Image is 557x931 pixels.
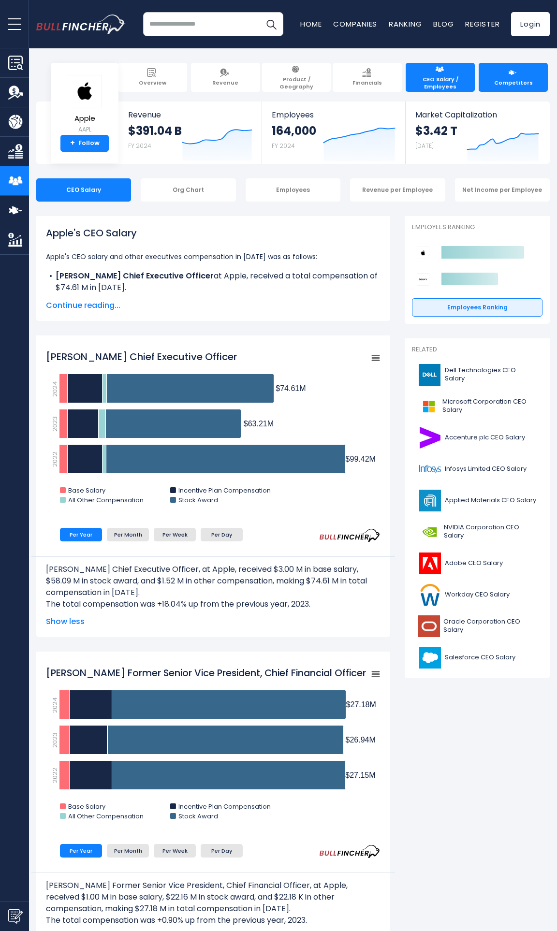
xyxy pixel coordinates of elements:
[46,666,366,680] tspan: [PERSON_NAME] Former Senior Vice President, Chief Financial Officer
[50,416,59,432] text: 2023
[389,19,422,29] a: Ranking
[418,615,440,637] img: ORCL logo
[511,12,550,36] a: Login
[244,420,274,428] tspan: $63.21M
[410,76,470,90] span: CEO Salary / Employees
[68,812,144,821] text: All Other Compensation
[272,142,295,150] small: FY 2024
[412,223,542,232] p: Employees Ranking
[60,844,102,858] li: Per Year
[201,844,243,858] li: Per Day
[445,591,510,599] span: Workday CEO Salary
[36,178,131,202] div: CEO Salary
[139,79,166,86] span: Overview
[212,79,238,86] span: Revenue
[412,393,542,420] a: Microsoft Corporation CEO Salary
[272,110,395,119] span: Employees
[415,123,457,138] strong: $3.42 T
[50,768,59,783] text: 2022
[445,434,525,442] span: Accenture plc CEO Salary
[68,125,102,134] small: AAPL
[417,247,429,259] img: Apple competitors logo
[417,273,429,286] img: Sony Group Corporation competitors logo
[118,63,187,92] a: Overview
[494,79,533,86] span: Competitors
[412,644,542,671] a: Salesforce CEO Salary
[118,102,262,164] a: Revenue $391.04 B FY 2024
[445,366,537,383] span: Dell Technologies CEO Salary
[300,19,322,29] a: Home
[46,915,381,926] p: The total compensation was +0.90% up from the previous year, 2023.
[418,427,442,449] img: ACN logo
[56,270,214,281] b: [PERSON_NAME] Chief Executive Officer
[418,553,442,574] img: ADBE logo
[443,618,537,634] span: Oracle Corporation CEO Salary
[60,528,102,541] li: Per Year
[346,700,376,709] tspan: $27.18M
[412,550,542,577] a: Adobe CEO Salary
[412,456,542,482] a: Infosys Limited CEO Salary
[415,142,434,150] small: [DATE]
[418,647,442,669] img: CRM logo
[128,123,182,138] strong: $391.04 B
[262,63,331,92] a: Product / Geography
[259,12,283,36] button: Search
[276,384,306,393] tspan: $74.61M
[68,495,144,505] text: All Other Compensation
[46,661,381,830] svg: Luca Maestri Former Senior Vice President, Chief Financial Officer
[154,844,196,858] li: Per Week
[50,451,59,467] text: 2022
[128,110,252,119] span: Revenue
[352,79,382,86] span: Financials
[46,251,381,262] p: Apple's CEO salary and other executives compensation in [DATE] was as follows:
[412,424,542,451] a: Accenture plc CEO Salary
[46,880,381,915] p: [PERSON_NAME] Former Senior Vice President, Chief Financial Officer, at Apple, received $1.00 M i...
[418,490,442,511] img: AMAT logo
[418,584,442,606] img: WDAY logo
[178,802,271,811] text: Incentive Plan Compensation
[68,75,102,107] img: AAPL logo
[345,771,375,779] tspan: $27.15M
[412,298,542,317] a: Employees Ranking
[442,398,537,414] span: Microsoft Corporation CEO Salary
[67,74,102,135] a: Apple AAPL
[445,465,527,473] span: Infosys Limited CEO Salary
[178,486,271,495] text: Incentive Plan Compensation
[418,521,441,543] img: NVDA logo
[68,115,102,123] span: Apple
[433,19,454,29] a: Blog
[246,178,340,202] div: Employees
[70,139,75,147] strong: +
[272,123,316,138] strong: 164,000
[68,802,106,811] text: Base Salary
[68,486,106,495] text: Base Salary
[445,654,515,662] span: Salesforce CEO Salary
[154,528,196,541] li: Per Week
[418,364,442,386] img: DELL logo
[141,178,235,202] div: Org Chart
[50,381,59,397] text: 2024
[346,455,376,463] tspan: $99.42M
[46,270,381,293] li: at Apple, received a total compensation of $74.61 M in [DATE].
[350,178,445,202] div: Revenue per Employee
[60,135,109,152] a: +Follow
[444,524,537,540] span: NVIDIA Corporation CEO Salary
[191,63,260,92] a: Revenue
[406,63,475,92] a: CEO Salary / Employees
[267,76,326,90] span: Product / Geography
[445,559,503,567] span: Adobe CEO Salary
[479,63,548,92] a: Competitors
[178,495,218,505] text: Stock Award
[107,844,149,858] li: Per Month
[455,178,550,202] div: Net Income per Employee
[412,362,542,388] a: Dell Technologies CEO Salary
[46,350,237,364] tspan: [PERSON_NAME] Chief Executive Officer
[50,697,59,713] text: 2024
[418,458,442,480] img: INFY logo
[415,110,539,119] span: Market Capitalization
[333,63,402,92] a: Financials
[107,528,149,541] li: Per Month
[412,519,542,545] a: NVIDIA Corporation CEO Salary
[128,142,151,150] small: FY 2024
[46,616,381,627] span: Show less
